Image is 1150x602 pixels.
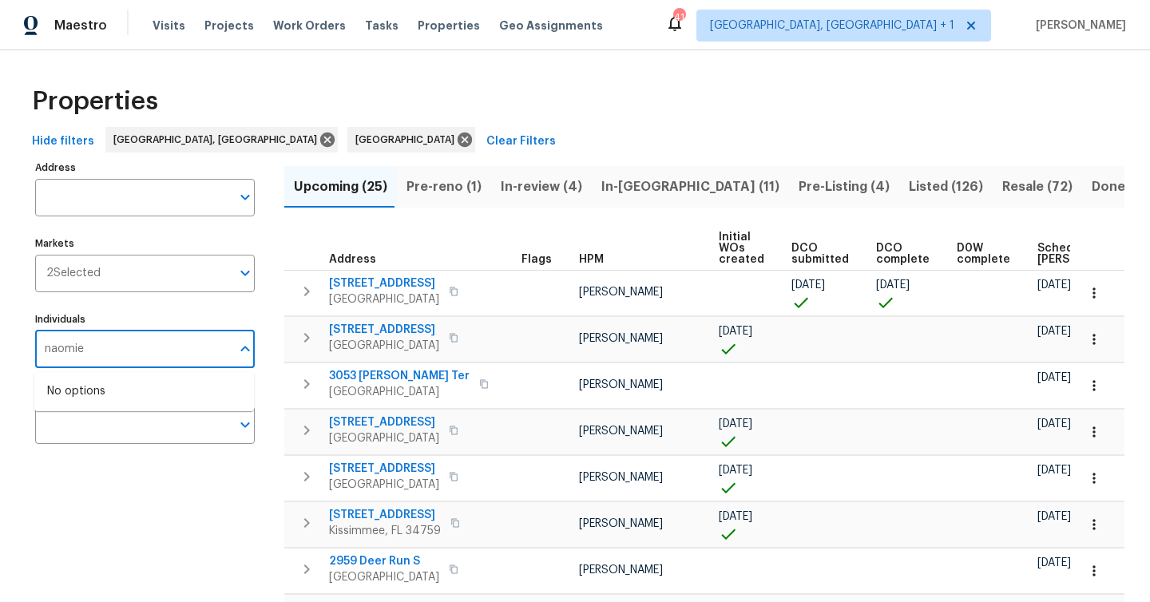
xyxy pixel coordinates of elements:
[329,275,439,291] span: [STREET_ADDRESS]
[579,287,663,298] span: [PERSON_NAME]
[1037,279,1071,291] span: [DATE]
[1037,557,1071,568] span: [DATE]
[1029,18,1126,34] span: [PERSON_NAME]
[499,18,603,34] span: Geo Assignments
[35,163,255,172] label: Address
[601,176,779,198] span: In-[GEOGRAPHIC_DATA] (11)
[35,331,231,368] input: Search ...
[579,426,663,437] span: [PERSON_NAME]
[329,254,376,265] span: Address
[791,243,849,265] span: DCO submitted
[294,176,387,198] span: Upcoming (25)
[1037,372,1071,383] span: [DATE]
[1002,176,1073,198] span: Resale (72)
[719,418,752,430] span: [DATE]
[486,132,556,152] span: Clear Filters
[791,279,825,291] span: [DATE]
[719,232,764,265] span: Initial WOs created
[113,132,323,148] span: [GEOGRAPHIC_DATA], [GEOGRAPHIC_DATA]
[329,507,441,523] span: [STREET_ADDRESS]
[329,523,441,539] span: Kissimmee, FL 34759
[329,291,439,307] span: [GEOGRAPHIC_DATA]
[329,368,470,384] span: 3053 [PERSON_NAME] Ter
[234,186,256,208] button: Open
[1037,326,1071,337] span: [DATE]
[26,127,101,156] button: Hide filters
[418,18,480,34] span: Properties
[105,127,338,152] div: [GEOGRAPHIC_DATA], [GEOGRAPHIC_DATA]
[234,262,256,284] button: Open
[579,564,663,576] span: [PERSON_NAME]
[957,243,1010,265] span: D0W complete
[329,322,439,338] span: [STREET_ADDRESS]
[909,176,983,198] span: Listed (126)
[719,465,752,476] span: [DATE]
[35,239,255,248] label: Markets
[46,267,101,280] span: 2 Selected
[153,18,185,34] span: Visits
[355,132,461,148] span: [GEOGRAPHIC_DATA]
[32,93,158,109] span: Properties
[204,18,254,34] span: Projects
[1037,511,1071,522] span: [DATE]
[480,127,562,156] button: Clear Filters
[329,461,439,477] span: [STREET_ADDRESS]
[579,518,663,529] span: [PERSON_NAME]
[329,430,439,446] span: [GEOGRAPHIC_DATA]
[579,472,663,483] span: [PERSON_NAME]
[329,553,439,569] span: 2959 Deer Run S
[329,414,439,430] span: [STREET_ADDRESS]
[329,569,439,585] span: [GEOGRAPHIC_DATA]
[579,333,663,344] span: [PERSON_NAME]
[54,18,107,34] span: Maestro
[1037,418,1071,430] span: [DATE]
[1037,243,1128,265] span: Scheduled [PERSON_NAME]
[719,326,752,337] span: [DATE]
[673,10,684,26] div: 41
[234,414,256,436] button: Open
[234,338,256,360] button: Close
[34,372,254,411] div: No options
[365,20,399,31] span: Tasks
[329,338,439,354] span: [GEOGRAPHIC_DATA]
[406,176,482,198] span: Pre-reno (1)
[710,18,954,34] span: [GEOGRAPHIC_DATA], [GEOGRAPHIC_DATA] + 1
[35,315,255,324] label: Individuals
[347,127,475,152] div: [GEOGRAPHIC_DATA]
[273,18,346,34] span: Work Orders
[521,254,552,265] span: Flags
[579,254,604,265] span: HPM
[799,176,890,198] span: Pre-Listing (4)
[579,379,663,390] span: [PERSON_NAME]
[1037,465,1071,476] span: [DATE]
[876,243,930,265] span: DCO complete
[876,279,910,291] span: [DATE]
[501,176,582,198] span: In-review (4)
[329,477,439,493] span: [GEOGRAPHIC_DATA]
[32,132,94,152] span: Hide filters
[329,384,470,400] span: [GEOGRAPHIC_DATA]
[719,511,752,522] span: [DATE]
